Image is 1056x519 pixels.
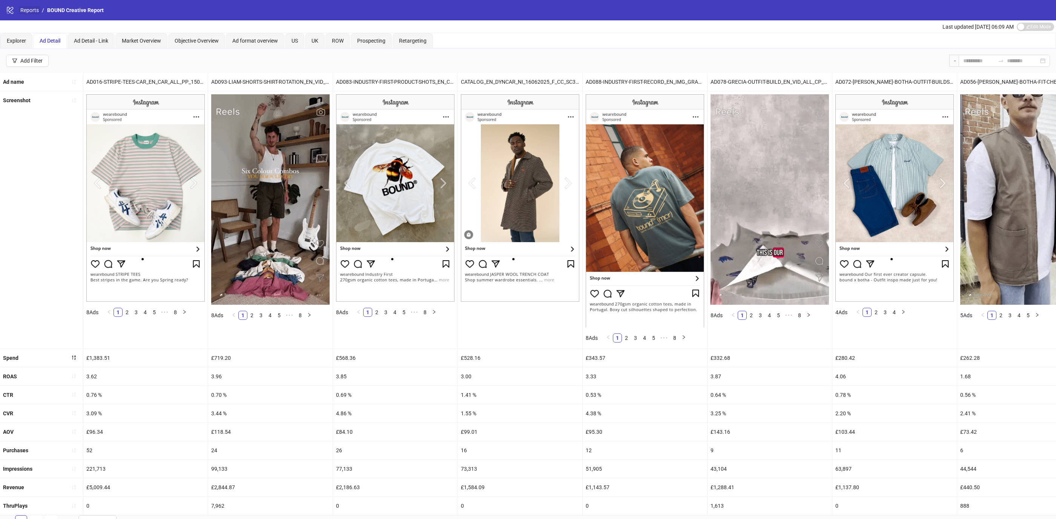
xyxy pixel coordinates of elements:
[86,94,205,302] img: Screenshot 120230116109060173
[708,460,832,478] div: 43,104
[583,497,707,515] div: 0
[708,441,832,459] div: 9
[583,478,707,496] div: £1,143.57
[1033,311,1042,320] li: Next Page
[390,308,399,317] li: 4
[296,311,304,319] a: 8
[248,311,256,319] a: 2
[114,308,123,317] li: 1
[3,97,31,103] b: Screenshot
[123,308,131,316] a: 2
[208,349,333,367] div: £719.20
[132,308,140,316] a: 3
[7,38,26,44] span: Explorer
[899,308,908,317] li: Next Page
[42,6,44,14] li: /
[832,423,957,441] div: £103.44
[159,308,171,317] li: Next 5 Pages
[711,94,829,305] img: Screenshot 120229259890500173
[381,308,390,317] li: 3
[670,333,679,342] li: 8
[1005,311,1015,320] li: 3
[756,311,765,320] li: 3
[208,423,333,441] div: £118.54
[3,484,24,490] b: Revenue
[583,404,707,422] div: 4.38 %
[83,367,208,385] div: 3.62
[208,478,333,496] div: £2,844.87
[988,311,996,319] a: 1
[257,311,265,319] a: 3
[583,460,707,478] div: 51,905
[208,367,333,385] div: 3.96
[83,386,208,404] div: 0.76 %
[3,392,13,398] b: CTR
[336,309,348,315] span: 8 Ads
[132,308,141,317] li: 3
[20,58,43,64] div: Add Filter
[853,308,863,317] button: left
[83,441,208,459] div: 52
[863,308,871,316] a: 1
[71,485,77,490] span: sort-ascending
[765,311,774,319] a: 4
[307,313,312,317] span: right
[266,311,275,320] li: 4
[783,311,795,320] li: Next 5 Pages
[275,311,284,320] li: 5
[832,441,957,459] div: 11
[421,308,430,317] li: 8
[275,311,283,319] a: 5
[232,38,278,44] span: Ad format overview
[708,404,832,422] div: 3.25 %
[40,38,60,44] span: Ad Detail
[83,497,208,515] div: 0
[872,308,880,316] a: 2
[71,429,77,434] span: sort-ascending
[208,460,333,478] div: 99,133
[458,367,582,385] div: 3.00
[3,355,18,361] b: Spend
[711,312,723,318] span: 8 Ads
[649,333,658,342] li: 5
[640,333,649,342] li: 4
[421,308,429,316] a: 8
[122,38,161,44] span: Market Overview
[159,308,171,317] span: •••
[586,335,598,341] span: 8 Ads
[400,308,408,316] a: 5
[853,308,863,317] li: Previous Page
[372,308,381,317] li: 2
[998,58,1004,64] span: to
[356,310,361,314] span: left
[835,94,954,302] img: Screenshot 120228980292880173
[671,334,679,342] a: 8
[12,58,17,63] span: filter
[604,333,613,342] button: left
[296,311,305,320] li: 8
[631,333,640,342] li: 3
[71,410,77,416] span: sort-ascending
[783,311,795,320] span: •••
[71,355,77,360] span: sort-descending
[180,308,189,317] li: Next Page
[729,311,738,320] button: left
[232,313,236,317] span: left
[679,333,688,342] button: right
[292,38,298,44] span: US
[949,55,959,67] div: -
[3,79,24,85] b: Ad name
[987,311,996,320] li: 1
[238,311,247,320] li: 1
[399,38,427,44] span: Retargeting
[998,58,1004,64] span: swap-right
[74,38,108,44] span: Ad Detail - Link
[606,335,611,339] span: left
[284,311,296,320] li: Next 5 Pages
[458,441,582,459] div: 16
[83,478,208,496] div: £5,009.44
[458,497,582,515] div: 0
[211,312,223,318] span: 8 Ads
[881,308,890,317] li: 3
[71,503,77,508] span: sort-ascending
